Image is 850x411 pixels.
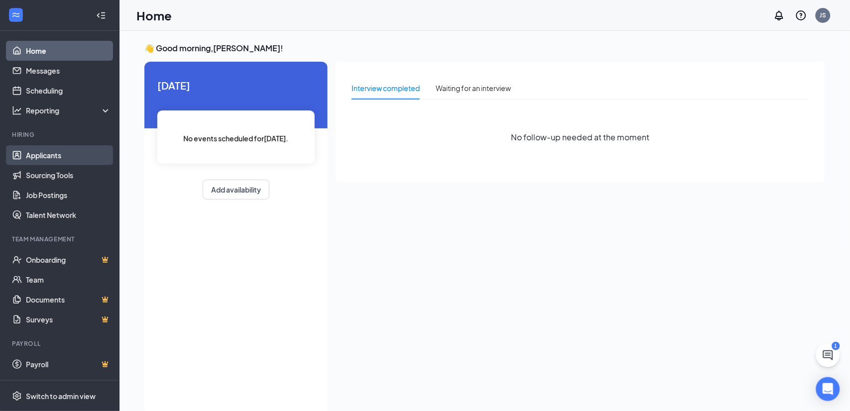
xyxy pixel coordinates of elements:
[795,9,807,21] svg: QuestionInfo
[26,205,111,225] a: Talent Network
[816,343,840,367] button: ChatActive
[26,145,111,165] a: Applicants
[26,61,111,81] a: Messages
[26,270,111,290] a: Team
[184,133,289,144] span: No events scheduled for [DATE] .
[26,309,111,329] a: SurveysCrown
[203,180,269,200] button: Add availability
[352,83,420,94] div: Interview completed
[26,354,111,374] a: PayrollCrown
[26,185,111,205] a: Job Postings
[157,78,315,93] span: [DATE]
[773,9,785,21] svg: Notifications
[12,391,22,401] svg: Settings
[26,165,111,185] a: Sourcing Tools
[12,235,109,243] div: Team Management
[26,290,111,309] a: DocumentsCrown
[12,130,109,139] div: Hiring
[816,377,840,401] div: Open Intercom Messenger
[832,342,840,350] div: 1
[436,83,511,94] div: Waiting for an interview
[144,43,825,54] h3: 👋 Good morning, [PERSON_NAME] !
[12,339,109,348] div: Payroll
[26,105,112,115] div: Reporting
[26,81,111,101] a: Scheduling
[11,10,21,20] svg: WorkstreamLogo
[136,7,172,24] h1: Home
[26,250,111,270] a: OnboardingCrown
[26,41,111,61] a: Home
[822,349,834,361] svg: ChatActive
[26,391,96,401] div: Switch to admin view
[96,10,106,20] svg: Collapse
[12,105,22,115] svg: Analysis
[820,11,827,19] div: JS
[511,131,650,143] span: No follow-up needed at the moment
